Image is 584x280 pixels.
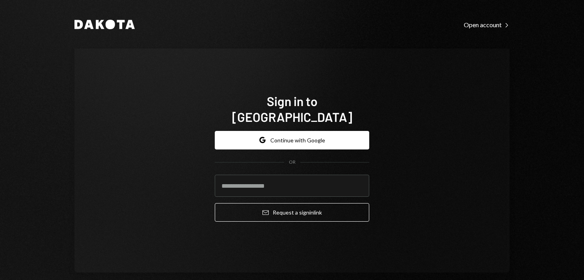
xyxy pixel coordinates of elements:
[215,203,369,222] button: Request a signinlink
[215,93,369,125] h1: Sign in to [GEOGRAPHIC_DATA]
[289,159,296,166] div: OR
[464,20,510,29] a: Open account
[464,21,510,29] div: Open account
[215,131,369,149] button: Continue with Google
